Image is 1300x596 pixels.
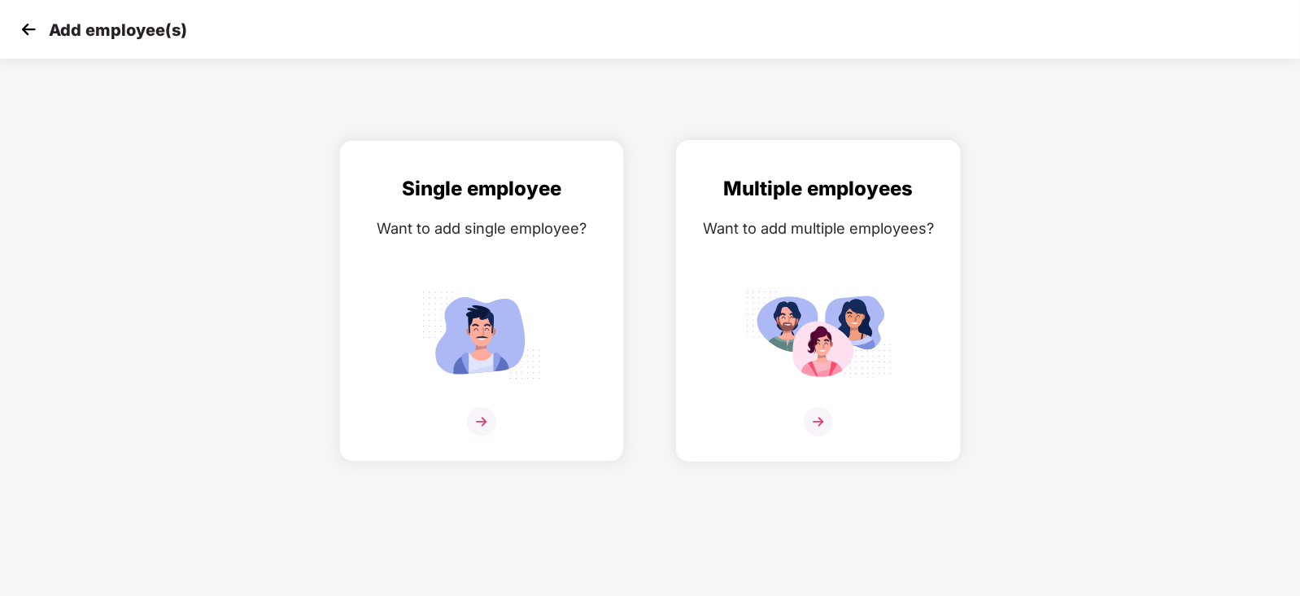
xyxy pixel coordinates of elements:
[745,284,892,386] img: svg+xml;base64,PHN2ZyB4bWxucz0iaHR0cDovL3d3dy53My5vcmcvMjAwMC9zdmciIGlkPSJNdWx0aXBsZV9lbXBsb3llZS...
[467,407,496,436] img: svg+xml;base64,PHN2ZyB4bWxucz0iaHR0cDovL3d3dy53My5vcmcvMjAwMC9zdmciIHdpZHRoPSIzNiIgaGVpZ2h0PSIzNi...
[356,217,607,240] div: Want to add single employee?
[693,173,944,204] div: Multiple employees
[408,284,555,386] img: svg+xml;base64,PHN2ZyB4bWxucz0iaHR0cDovL3d3dy53My5vcmcvMjAwMC9zdmciIGlkPSJTaW5nbGVfZW1wbG95ZWUiIH...
[693,217,944,240] div: Want to add multiple employees?
[16,17,41,42] img: svg+xml;base64,PHN2ZyB4bWxucz0iaHR0cDovL3d3dy53My5vcmcvMjAwMC9zdmciIHdpZHRoPSIzMCIgaGVpZ2h0PSIzMC...
[804,407,833,436] img: svg+xml;base64,PHN2ZyB4bWxucz0iaHR0cDovL3d3dy53My5vcmcvMjAwMC9zdmciIHdpZHRoPSIzNiIgaGVpZ2h0PSIzNi...
[49,20,187,40] p: Add employee(s)
[356,173,607,204] div: Single employee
